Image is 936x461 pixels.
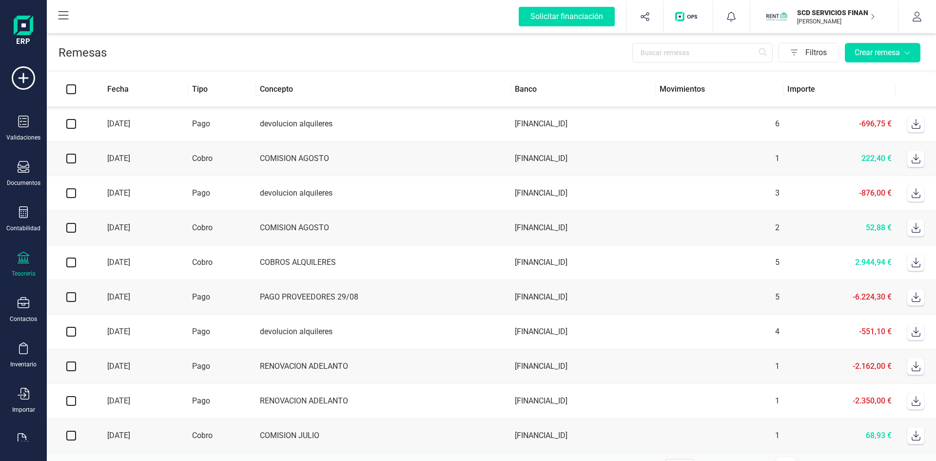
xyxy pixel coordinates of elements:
[256,280,511,315] td: PAGO PROVEEDORES 29/08
[779,43,839,62] button: Filtros
[656,280,783,315] td: 5
[511,315,656,349] td: [FINANCIAL_ID]
[656,349,783,384] td: 1
[797,8,875,18] p: SCD SERVICIOS FINANCIEROS SL
[675,12,701,21] img: Logo de OPS
[96,211,188,245] td: [DATE]
[511,384,656,419] td: [FINANCIAL_ID]
[656,315,783,349] td: 4
[861,154,892,163] span: 222,40 €
[96,245,188,280] td: [DATE]
[256,211,511,245] td: COMISION AGOSTO
[96,384,188,419] td: [DATE]
[511,141,656,176] td: [FINANCIAL_ID]
[192,223,213,232] span: Cobro
[511,72,656,107] th: Banco
[656,141,783,176] td: 1
[805,43,838,62] span: Filtros
[256,141,511,176] td: COMISION AGOSTO
[855,258,892,267] span: 2.944,94 €
[192,327,210,336] span: Pago
[511,211,656,245] td: [FINANCIAL_ID]
[783,72,896,107] th: Importe
[256,245,511,280] td: COBROS ALQUILERES
[859,119,892,128] span: -696,75 €
[12,406,35,414] div: Importar
[519,7,615,26] div: Solicitar financiación
[192,361,210,371] span: Pago
[256,349,511,384] td: RENOVACION ADELANTO
[511,349,656,384] td: [FINANCIAL_ID]
[766,6,787,27] img: SC
[192,396,210,405] span: Pago
[511,245,656,280] td: [FINANCIAL_ID]
[96,349,188,384] td: [DATE]
[192,258,213,267] span: Cobro
[192,431,213,440] span: Cobro
[96,315,188,349] td: [DATE]
[96,280,188,315] td: [DATE]
[762,1,887,32] button: SCSCD SERVICIOS FINANCIEROS SL[PERSON_NAME]
[10,361,37,368] div: Inventario
[511,176,656,211] td: [FINANCIAL_ID]
[656,176,783,211] td: 3
[188,72,256,107] th: Tipo
[507,1,626,32] button: Solicitar financiación
[10,315,37,323] div: Contactos
[511,280,656,315] td: [FINANCIAL_ID]
[855,47,911,59] div: Crear remesa
[58,45,107,60] p: Remesas
[256,107,511,141] td: devolucion alquileres
[192,188,210,198] span: Pago
[669,1,707,32] button: Logo de OPS
[859,188,892,198] span: -876,00 €
[256,384,511,419] td: RENOVACION ADELANTO
[192,154,213,163] span: Cobro
[511,419,656,453] td: [FINANCIAL_ID]
[853,292,892,301] span: -6.224,30 €
[96,107,188,141] td: [DATE]
[859,327,892,336] span: -551,10 €
[12,270,36,278] div: Tesorería
[96,419,188,453] td: [DATE]
[511,107,656,141] td: [FINANCIAL_ID]
[6,134,40,141] div: Validaciones
[192,119,210,128] span: Pago
[656,211,783,245] td: 2
[256,72,511,107] th: Concepto
[192,292,210,301] span: Pago
[866,223,892,232] span: 52,88 €
[256,419,511,453] td: COMISION JULIO
[656,72,783,107] th: Movimientos
[656,107,783,141] td: 6
[656,245,783,280] td: 5
[656,384,783,419] td: 1
[256,315,511,349] td: devolucion alquileres
[96,141,188,176] td: [DATE]
[853,361,892,371] span: -2.162,00 €
[866,431,892,440] span: 68,93 €
[845,43,920,62] button: Crear remesa
[6,224,40,232] div: Contabilidad
[853,396,892,405] span: -2.350,00 €
[7,179,40,187] div: Documentos
[14,16,33,47] img: Logo Finanedi
[632,43,773,62] input: Buscar remesas
[656,419,783,453] td: 1
[256,176,511,211] td: devolucion alquileres
[96,176,188,211] td: [DATE]
[96,72,188,107] th: Fecha
[797,18,875,25] p: [PERSON_NAME]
